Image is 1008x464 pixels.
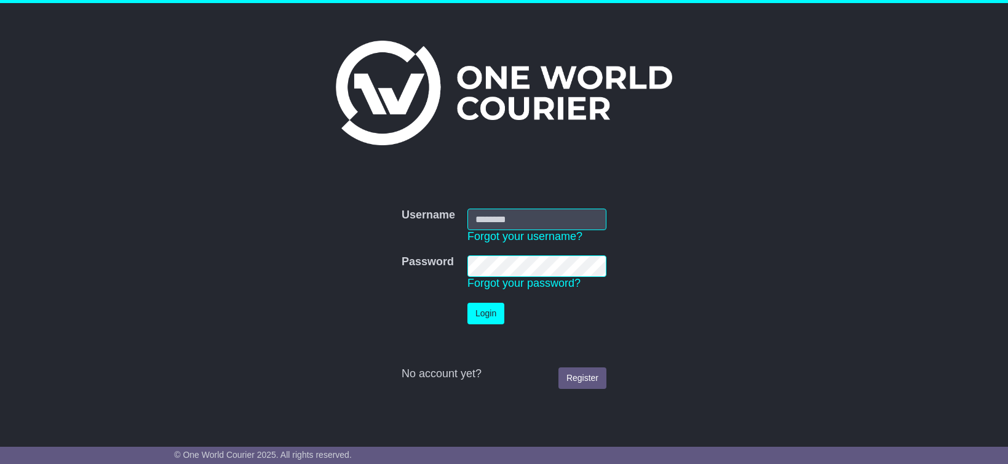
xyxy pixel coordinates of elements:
[467,230,582,242] a: Forgot your username?
[174,450,352,460] span: © One World Courier 2025. All rights reserved.
[402,209,455,222] label: Username
[558,367,606,389] a: Register
[336,41,672,145] img: One World
[467,277,581,289] a: Forgot your password?
[402,367,606,381] div: No account yet?
[467,303,504,324] button: Login
[402,255,454,269] label: Password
